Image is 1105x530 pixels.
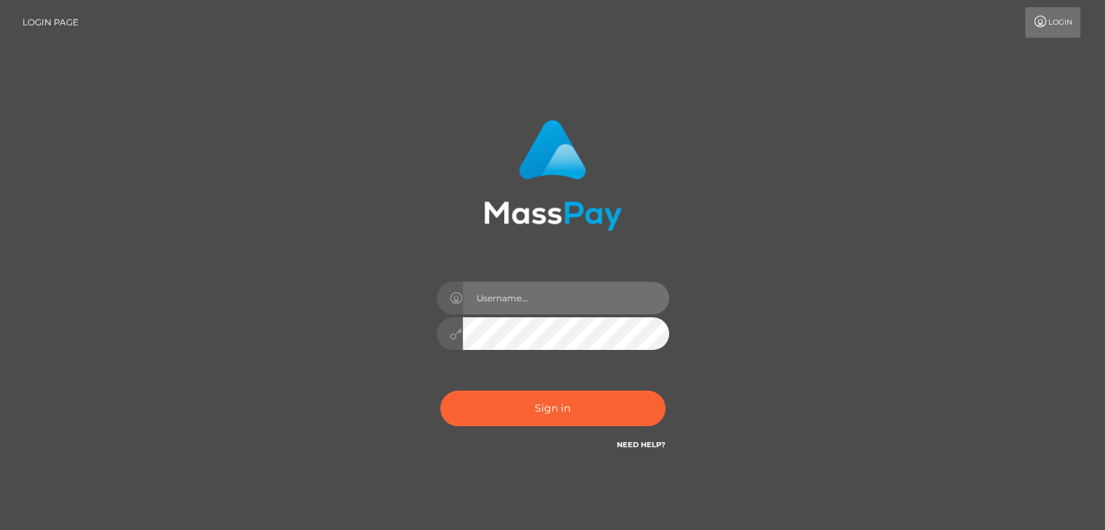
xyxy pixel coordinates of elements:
[1025,7,1080,38] a: Login
[463,282,669,314] input: Username...
[23,7,78,38] a: Login Page
[484,120,622,231] img: MassPay Login
[617,440,665,449] a: Need Help?
[440,391,665,426] button: Sign in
